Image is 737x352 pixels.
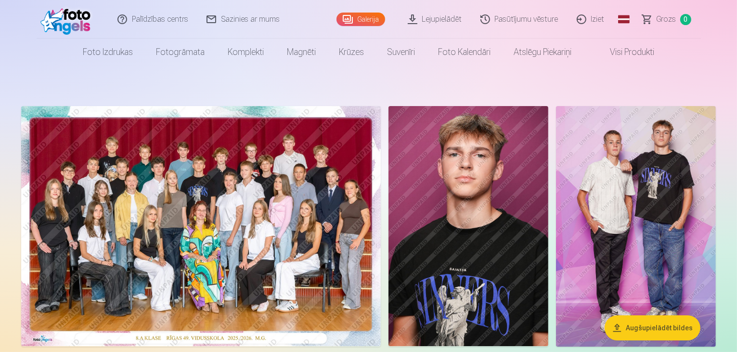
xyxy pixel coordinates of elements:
[583,39,666,66] a: Visi produkti
[327,39,375,66] a: Krūzes
[605,315,700,340] button: Augšupielādēt bildes
[502,39,583,66] a: Atslēgu piekariņi
[336,13,385,26] a: Galerija
[657,14,676,25] span: Grozs
[275,39,327,66] a: Magnēti
[216,39,275,66] a: Komplekti
[144,39,216,66] a: Fotogrāmata
[427,39,502,66] a: Foto kalendāri
[71,39,144,66] a: Foto izdrukas
[375,39,427,66] a: Suvenīri
[680,14,691,25] span: 0
[40,4,96,35] img: /fa1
